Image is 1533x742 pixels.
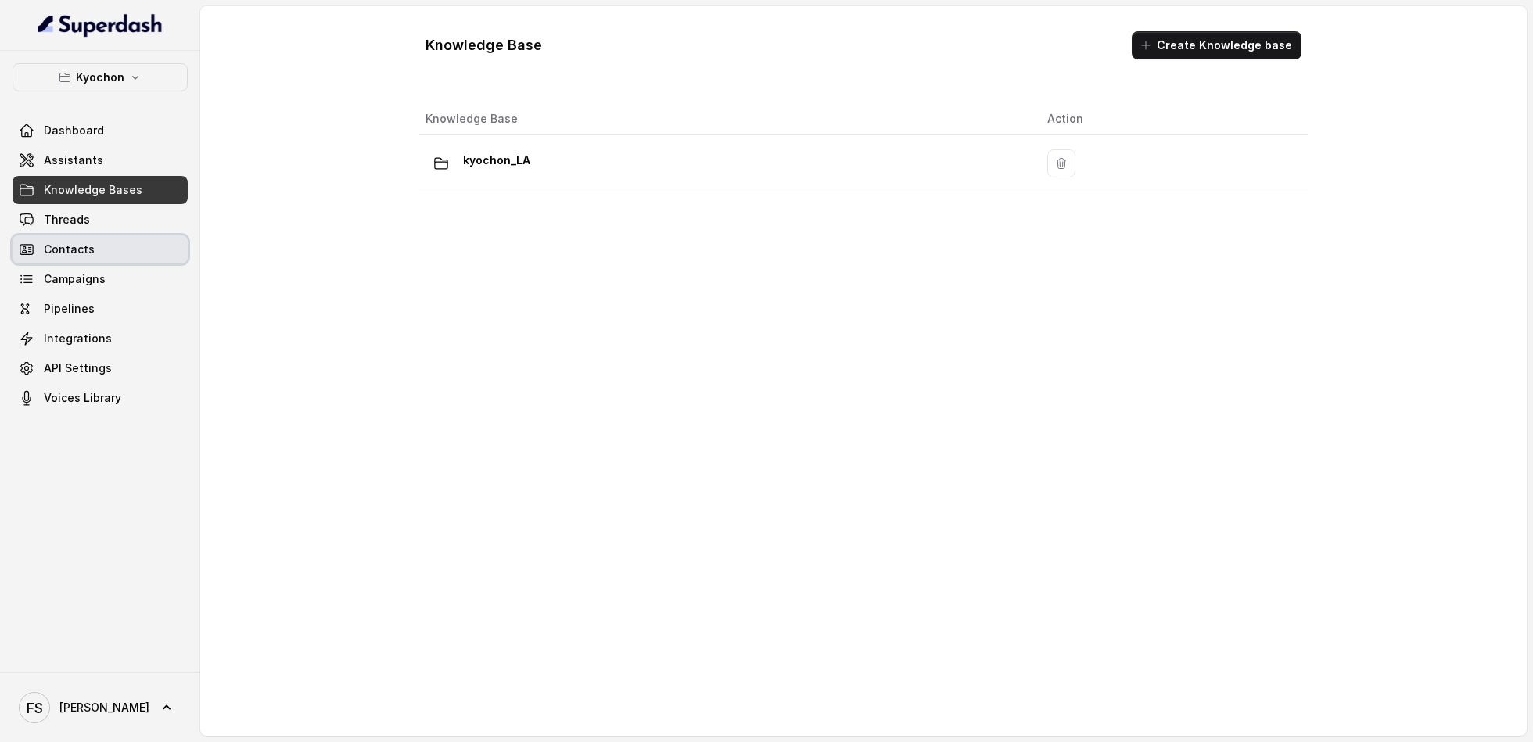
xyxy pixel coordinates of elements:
[13,265,188,293] a: Campaigns
[425,33,542,58] h1: Knowledge Base
[13,295,188,323] a: Pipelines
[59,700,149,715] span: [PERSON_NAME]
[44,212,90,228] span: Threads
[44,242,95,257] span: Contacts
[13,176,188,204] a: Knowledge Bases
[13,384,188,412] a: Voices Library
[13,354,188,382] a: API Settings
[44,182,142,198] span: Knowledge Bases
[1035,103,1308,135] th: Action
[27,700,43,716] text: FS
[1132,31,1301,59] button: Create Knowledge base
[44,271,106,287] span: Campaigns
[13,116,188,145] a: Dashboard
[76,68,124,87] p: Kyochon
[13,206,188,234] a: Threads
[13,146,188,174] a: Assistants
[44,123,104,138] span: Dashboard
[13,686,188,729] a: [PERSON_NAME]
[13,324,188,353] a: Integrations
[44,360,112,376] span: API Settings
[44,390,121,406] span: Voices Library
[419,103,1035,135] th: Knowledge Base
[44,301,95,317] span: Pipelines
[13,63,188,91] button: Kyochon
[463,148,530,173] p: kyochon_LA
[38,13,163,38] img: light.svg
[13,235,188,263] a: Contacts
[44,331,112,346] span: Integrations
[44,152,103,168] span: Assistants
